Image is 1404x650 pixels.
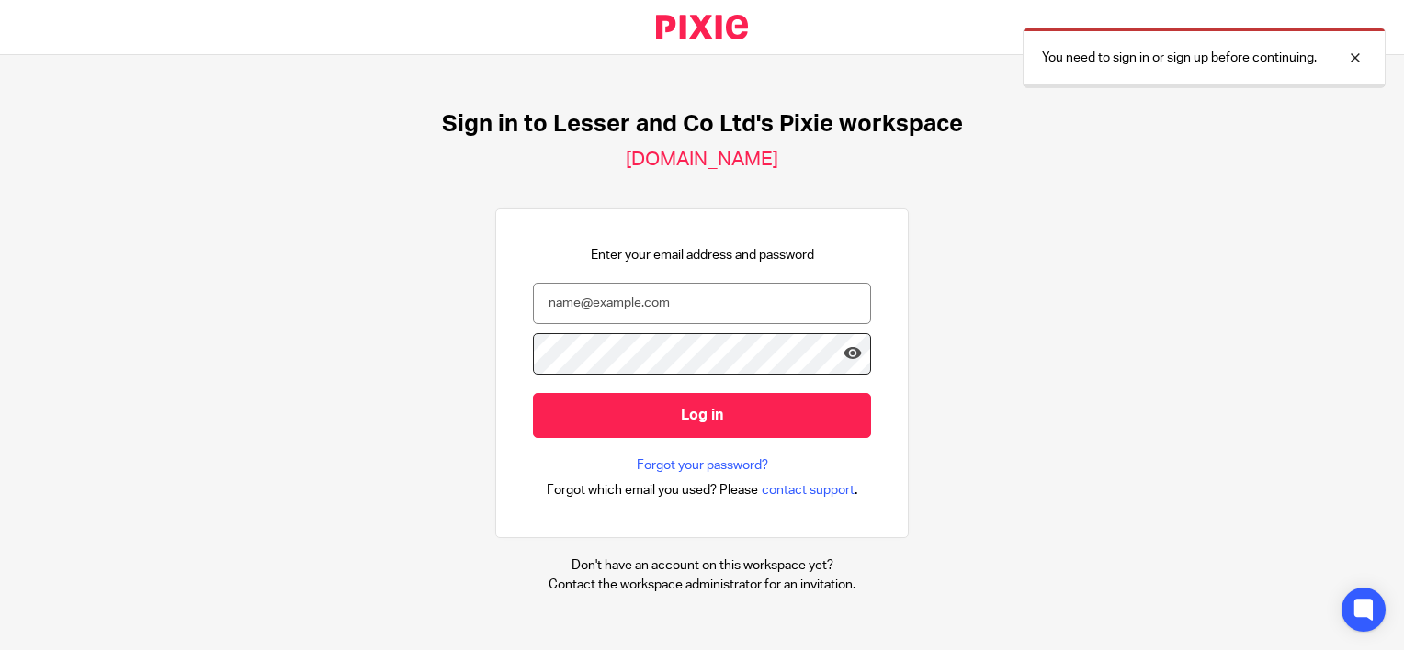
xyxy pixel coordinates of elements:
input: name@example.com [533,283,871,324]
p: Enter your email address and password [591,246,814,264]
p: Don't have an account on this workspace yet? [549,556,855,575]
span: contact support [762,481,855,499]
p: You need to sign in or sign up before continuing. [1042,49,1317,67]
input: Log in [533,393,871,438]
a: Forgot your password? [637,456,768,475]
span: Forgot which email you used? Please [547,481,758,499]
h2: [DOMAIN_NAME] [626,148,778,172]
p: Contact the workspace administrator for an invitation. [549,576,855,594]
div: . [547,479,858,500]
h1: Sign in to Lesser and Co Ltd's Pixie workspace [442,110,963,139]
